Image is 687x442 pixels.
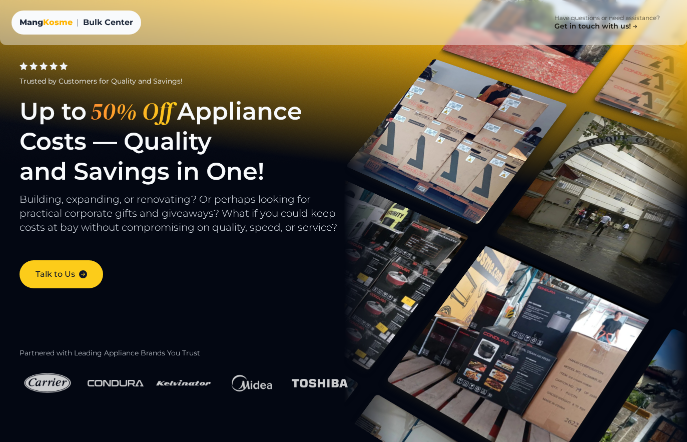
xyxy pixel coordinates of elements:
img: Kelvinator Logo [156,366,212,400]
div: Trusted by Customers for Quality and Savings! [20,76,366,86]
img: Carrier Logo [20,366,76,400]
p: Have questions or need assistance? [554,14,660,22]
a: Talk to Us [20,260,103,288]
img: Condura Logo [88,374,144,392]
img: Toshiba Logo [292,373,348,393]
p: Building, expanding, or renovating? Or perhaps looking for practical corporate gifts and giveaway... [20,192,366,244]
span: 50% Off [87,96,177,126]
h1: Up to Appliance Costs — Quality and Savings in One! [20,96,366,186]
span: | [77,17,79,29]
div: Mang [20,17,73,29]
span: Bulk Center [83,17,133,29]
a: Have questions or need assistance? Get in touch with us! [538,8,676,37]
a: MangKosme [20,17,73,29]
span: Kosme [43,18,73,27]
h2: Partnered with Leading Appliance Brands You Trust [20,349,366,358]
img: Midea Logo [224,365,280,400]
h4: Get in touch with us! [554,22,639,31]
